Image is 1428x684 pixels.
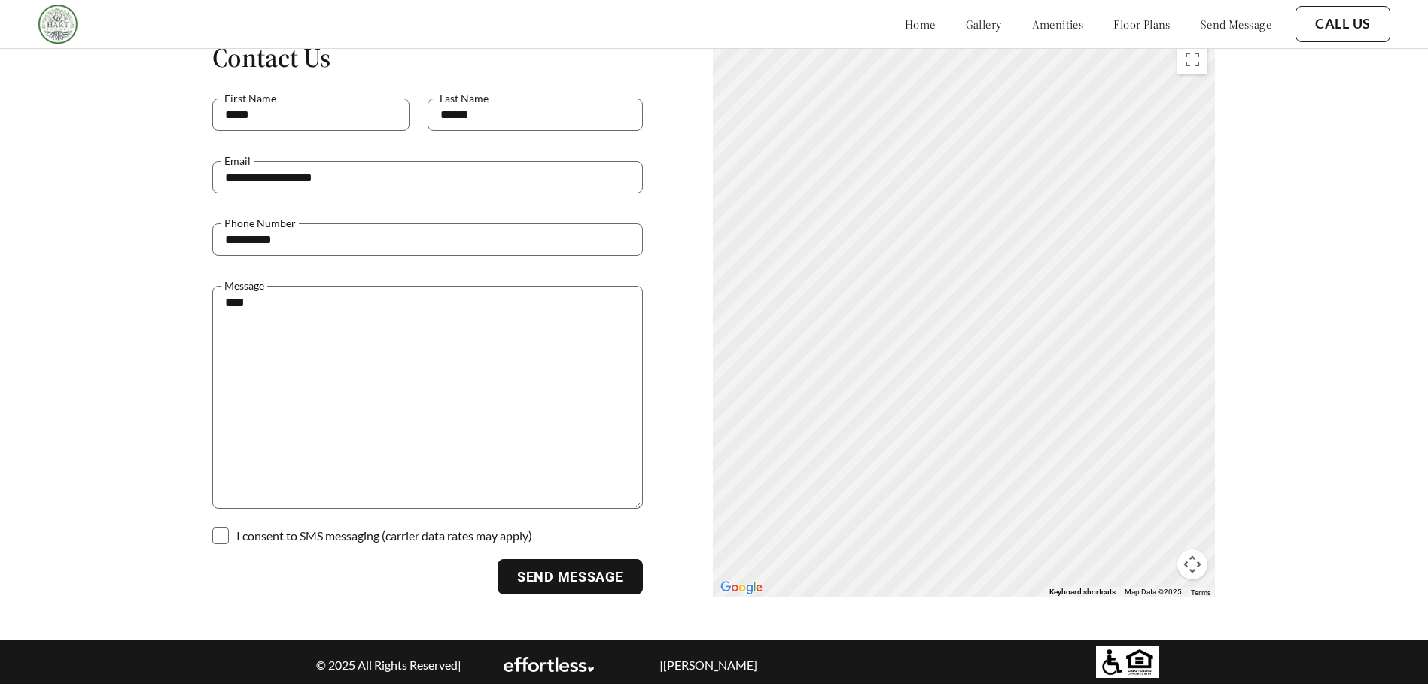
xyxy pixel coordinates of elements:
[309,658,469,672] p: © 2025 All Rights Reserved |
[504,657,594,672] img: EA Logo
[1191,588,1210,597] a: Terms (opens in new tab)
[1049,587,1116,597] button: Keyboard shortcuts
[1177,44,1207,74] button: Toggle fullscreen view
[717,578,766,597] a: Open this area in Google Maps (opens a new window)
[1201,17,1271,32] a: send message
[1096,646,1159,678] img: Equal housing logo
[1296,6,1390,42] button: Call Us
[1125,588,1182,596] span: Map Data ©2025
[717,578,766,597] img: Google
[629,658,788,672] p: | [PERSON_NAME]
[1177,549,1207,579] button: Map camera controls
[1032,17,1084,32] a: amenities
[966,17,1002,32] a: gallery
[212,41,643,74] h1: Contact Us
[498,559,643,595] button: Send Message
[905,17,936,32] a: home
[1113,17,1171,32] a: floor plans
[1315,16,1371,32] a: Call Us
[38,4,78,44] img: Company logo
